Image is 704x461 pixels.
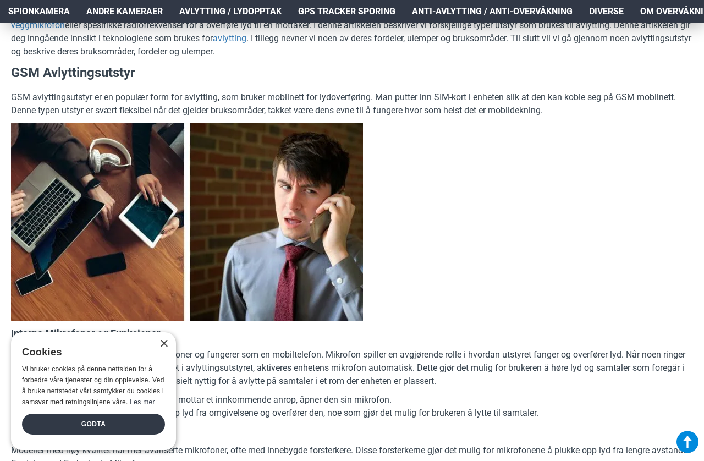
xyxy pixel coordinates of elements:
[589,5,624,18] span: Diverse
[11,6,693,58] p: , ofte omtalt som "Bug" i dagligtalen, er et viktig verktøy for hemmelig avlytting i forskjellige...
[412,5,573,18] span: Anti-avlytting / Anti-overvåkning
[33,393,693,407] li: Når enheten mottar et innkommende anrop, åpner den sin mikrofon.
[86,5,163,18] span: Andre kameraer
[11,348,693,388] p: GSM avlyttingsutstyr er utstyrt med mikrofoner og fungerer som en mobiltelefon. Mikrofon spiller ...
[11,19,65,32] a: veggmikrofon
[33,407,693,420] li: Mikrofonen fanger opp lyd fra omgivelsene og overfører den, noe som gjør det mulig for brukeren å...
[130,398,155,406] a: Les mer, opens a new window
[11,425,693,436] h5: Forbedrede Modeller
[8,5,70,18] span: Spionkamera
[159,340,168,348] div: Close
[213,32,246,45] a: avlytting
[11,64,693,83] h3: GSM Avlyttingsutstyr
[11,326,693,340] h4: Interne Mikrofoner og Funksjoner
[22,365,164,405] span: Vi bruker cookies på denne nettsiden for å forbedre våre tjenester og din opplevelse. Ved å bruke...
[22,414,165,435] div: Godta
[179,5,282,18] span: Avlytting / Lydopptak
[298,5,395,18] span: GPS Tracker Sporing
[11,123,363,321] img: mannen avlytter et møte via GSM-avlyttingsutstyr
[11,91,693,117] p: GSM avlyttingsutstyr er en populær form for avlytting, som bruker mobilnett for lydoverføring. Ma...
[22,341,158,364] div: Cookies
